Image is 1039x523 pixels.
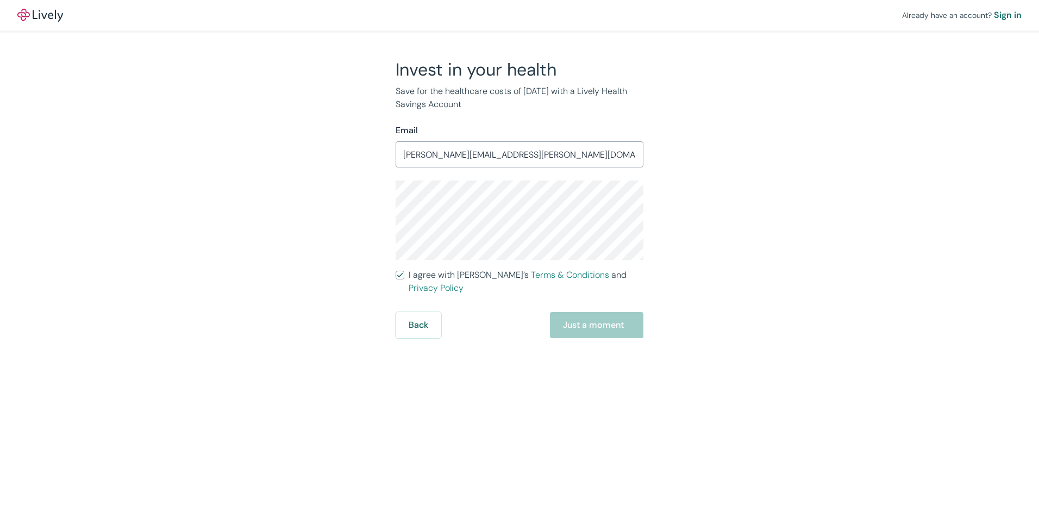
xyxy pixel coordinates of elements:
[17,9,63,22] a: LivelyLively
[17,9,63,22] img: Lively
[396,312,441,338] button: Back
[396,59,643,80] h2: Invest in your health
[409,269,643,295] span: I agree with [PERSON_NAME]’s and
[902,9,1022,22] div: Already have an account?
[531,269,609,281] a: Terms & Conditions
[994,9,1022,22] a: Sign in
[396,85,643,111] p: Save for the healthcare costs of [DATE] with a Lively Health Savings Account
[396,124,418,137] label: Email
[409,282,464,294] a: Privacy Policy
